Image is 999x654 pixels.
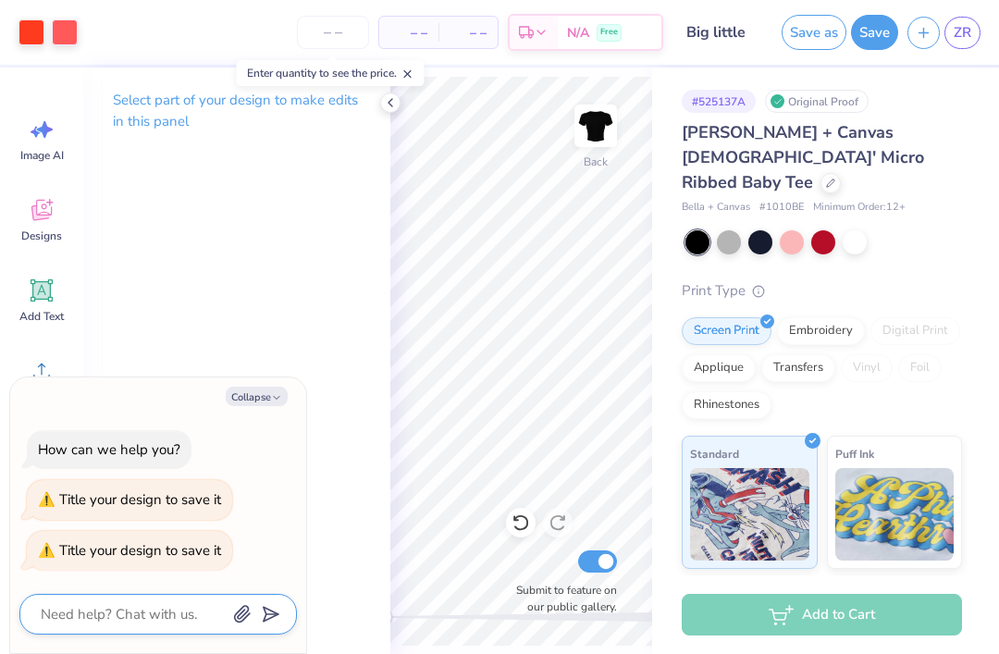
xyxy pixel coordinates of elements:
div: Screen Print [682,317,771,345]
span: Puff Ink [835,444,874,463]
div: Title your design to save it [59,541,221,560]
div: Original Proof [765,90,869,113]
p: Select part of your design to make edits in this panel [113,90,361,132]
div: Rhinestones [682,391,771,419]
span: Bella + Canvas [682,200,750,216]
span: Image AI [20,148,64,163]
button: Save as [782,15,846,50]
div: # 525137A [682,90,756,113]
div: Transfers [761,354,835,382]
div: Title your design to save it [59,490,221,509]
img: Puff Ink [835,468,955,561]
a: ZR [944,17,980,49]
div: Applique [682,354,756,382]
span: Standard [690,444,739,463]
span: – – [450,23,487,43]
span: [PERSON_NAME] + Canvas [DEMOGRAPHIC_DATA]' Micro Ribbed Baby Tee [682,121,924,193]
div: Print Type [682,280,962,302]
span: Add Text [19,309,64,324]
button: Save [851,15,898,50]
div: Foil [898,354,942,382]
div: Embroidery [777,317,865,345]
img: Standard [690,468,809,561]
span: ZR [954,22,971,43]
div: How can we help you? [38,440,180,459]
label: Submit to feature on our public gallery. [506,582,617,615]
span: N/A [567,23,589,43]
div: Vinyl [841,354,893,382]
div: Enter quantity to see the price. [237,60,425,86]
input: – – [297,16,369,49]
span: # 1010BE [759,200,804,216]
span: Free [600,26,618,39]
span: Designs [21,228,62,243]
input: Untitled Design [672,14,763,51]
div: Back [584,154,608,170]
span: – – [390,23,427,43]
div: Digital Print [870,317,960,345]
span: Minimum Order: 12 + [813,200,906,216]
img: Back [577,107,614,144]
button: Collapse [226,387,288,406]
